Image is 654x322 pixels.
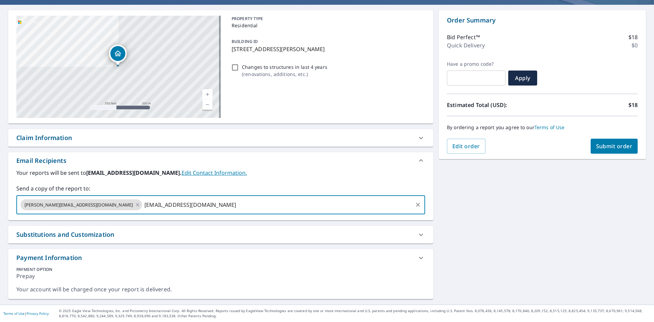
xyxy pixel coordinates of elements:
[20,202,137,208] span: [PERSON_NAME][EMAIL_ADDRESS][DOMAIN_NAME]
[16,184,425,193] label: Send a copy of the report to:
[514,74,532,82] span: Apply
[447,41,485,49] p: Quick Delivery
[232,22,422,29] p: Residential
[86,169,182,177] b: [EMAIL_ADDRESS][DOMAIN_NAME].
[632,41,638,49] p: $0
[8,129,433,147] div: Claim Information
[16,169,425,177] label: Your reports will be sent to
[8,226,433,243] div: Substitutions and Customization
[534,124,565,131] a: Terms of Use
[596,142,633,150] span: Submit order
[8,152,433,169] div: Email Recipients
[591,139,638,154] button: Submit order
[8,249,433,266] div: Payment Information
[508,71,537,86] button: Apply
[20,199,142,210] div: [PERSON_NAME][EMAIL_ADDRESS][DOMAIN_NAME]
[242,63,327,71] p: Changes to structures in last 4 years
[628,101,638,109] p: $18
[628,33,638,41] p: $18
[16,156,66,165] div: Email Recipients
[16,266,425,272] div: PAYMENT OPTION
[109,45,127,66] div: Dropped pin, building 1, Residential property, 1728 Sparkleberry Ln Johns Island, SC 29455
[3,311,49,316] p: |
[232,39,258,44] p: BUILDING ID
[447,33,480,41] p: Bid Perfect™
[242,71,327,78] p: ( renovations, additions, etc. )
[413,200,423,210] button: Clear
[16,230,114,239] div: Substitutions and Customization
[447,139,485,154] button: Edit order
[27,311,49,316] a: Privacy Policy
[452,142,480,150] span: Edit order
[202,99,213,110] a: Current Level 17, Zoom Out
[447,16,638,25] p: Order Summary
[202,89,213,99] a: Current Level 17, Zoom In
[3,311,25,316] a: Terms of Use
[232,16,422,22] p: PROPERTY TYPE
[59,308,651,319] p: © 2025 Eagle View Technologies, Inc. and Pictometry International Corp. All Rights Reserved. Repo...
[447,124,638,131] p: By ordering a report you agree to our
[16,133,72,142] div: Claim Information
[447,101,542,109] p: Estimated Total (USD):
[182,169,247,177] a: EditContactInfo
[16,253,82,262] div: Payment Information
[447,61,505,67] label: Have a promo code?
[16,272,425,286] div: Prepay
[16,286,425,293] div: Your account will be charged once your report is delivered.
[232,45,422,53] p: [STREET_ADDRESS][PERSON_NAME]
